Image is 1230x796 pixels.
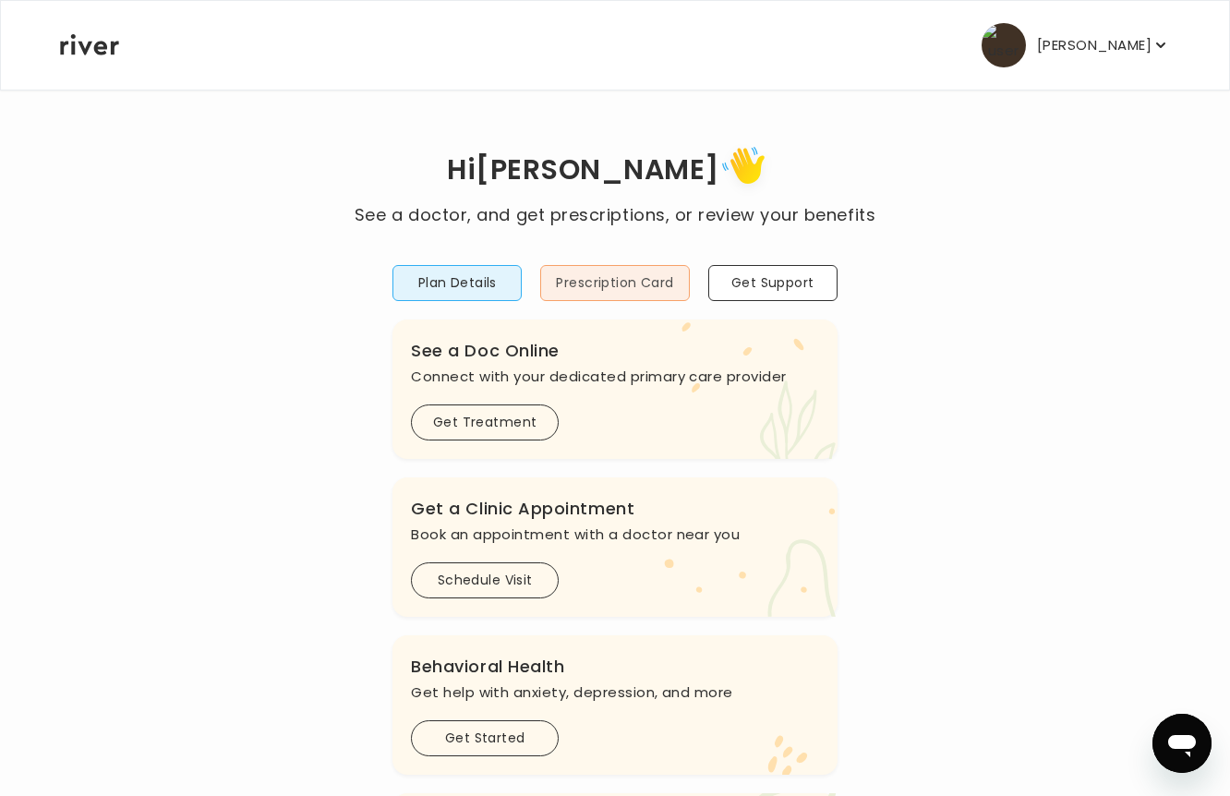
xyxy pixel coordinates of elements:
p: Connect with your dedicated primary care provider [411,364,819,390]
button: Get Started [411,720,559,756]
iframe: Button to launch messaging window [1152,714,1212,773]
h3: See a Doc Online [411,338,819,364]
h3: Get a Clinic Appointment [411,496,819,522]
button: Prescription Card [540,265,689,301]
img: user avatar [982,23,1026,67]
button: Get Support [708,265,838,301]
h1: Hi [PERSON_NAME] [355,140,875,202]
p: Book an appointment with a doctor near you [411,522,819,548]
button: user avatar[PERSON_NAME] [982,23,1170,67]
p: [PERSON_NAME] [1037,32,1152,58]
h3: Behavioral Health [411,654,819,680]
button: Get Treatment [411,404,559,440]
button: Schedule Visit [411,562,559,598]
p: See a doctor, and get prescriptions, or review your benefits [355,202,875,228]
p: Get help with anxiety, depression, and more [411,680,819,706]
button: Plan Details [392,265,522,301]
